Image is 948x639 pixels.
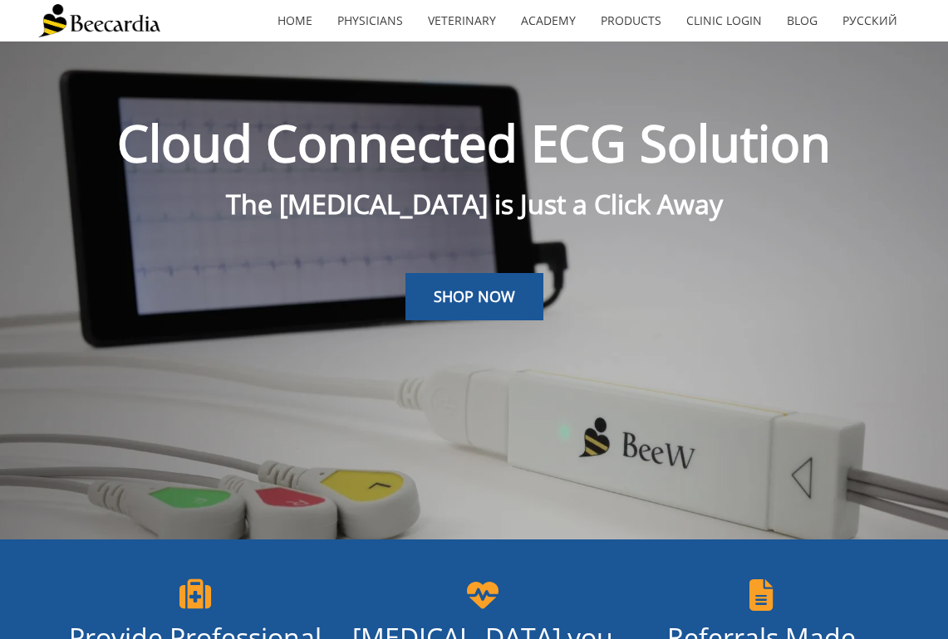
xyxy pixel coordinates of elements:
[415,2,508,40] a: Veterinary
[830,2,910,40] a: Русский
[38,4,160,37] img: Beecardia
[405,273,543,321] a: SHOP NOW
[434,286,515,306] span: SHOP NOW
[508,2,588,40] a: Academy
[774,2,830,40] a: Blog
[117,109,831,177] span: Cloud Connected ECG Solution
[588,2,674,40] a: Products
[674,2,774,40] a: Clinic Login
[325,2,415,40] a: Physicians
[265,2,325,40] a: home
[226,186,723,222] span: The [MEDICAL_DATA] is Just a Click Away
